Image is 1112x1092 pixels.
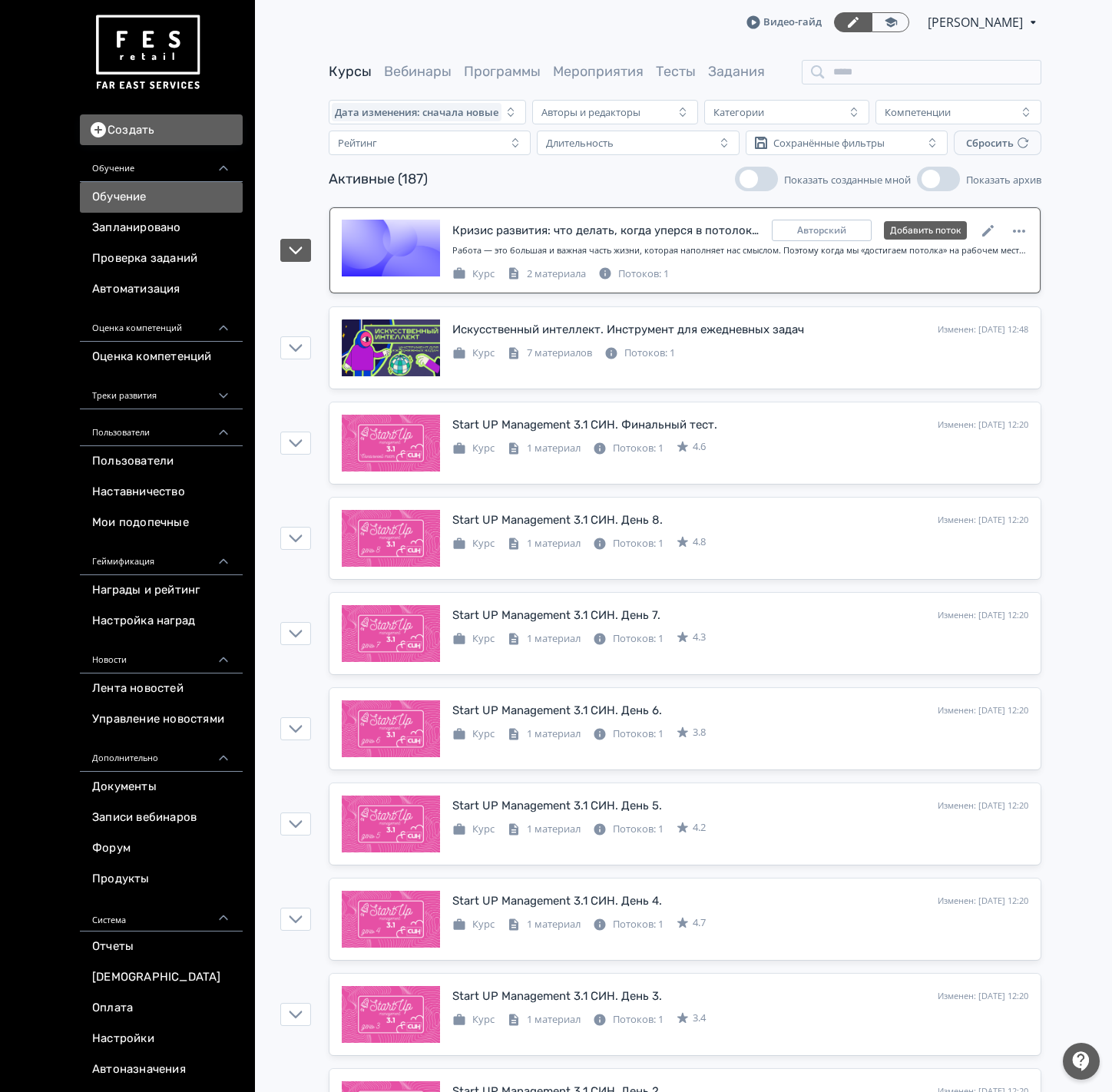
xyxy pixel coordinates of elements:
button: Категории [704,100,870,124]
div: Курс [452,266,495,282]
span: 4.6 [693,439,706,455]
a: Записи вебинаров [80,802,243,833]
button: Сохранённые фильтры [746,131,948,155]
a: Форум [80,833,243,864]
div: Потоков: 1 [593,1012,664,1027]
div: Изменен: [DATE] 12:20 [938,704,1028,717]
div: Пользователи [80,409,243,446]
div: Курс [452,441,495,456]
div: copyright [772,220,872,241]
a: Автоматизация [80,274,243,305]
span: Дата изменения: сначала новые [335,106,498,118]
button: Создать [80,114,243,145]
span: 4.8 [693,534,706,550]
a: Лента новостей [80,673,243,704]
a: Переключиться в режим ученика [872,12,909,32]
div: Потоков: 1 [593,536,664,551]
a: Управление новостями [80,704,243,735]
div: Start UP Management 3.1 СИН. День 6. [452,702,662,720]
button: Длительность [537,131,739,155]
a: Тесты [656,63,696,80]
button: Добавить поток [884,221,967,240]
div: Категории [713,106,764,118]
a: Автоназначения [80,1054,243,1085]
div: Потоков: 1 [593,726,664,742]
a: Мероприятия [553,63,644,80]
span: 4.7 [693,915,706,931]
div: 7 материалов [507,346,592,361]
div: Изменен: [DATE] 12:48 [938,323,1028,336]
span: Показать созданные мной [784,173,911,187]
div: Start UP Management 3.1 СИН. День 5. [452,797,662,815]
a: Запланировано [80,213,243,243]
a: Задания [708,63,765,80]
div: Треки развития [80,372,243,409]
div: Потоков: 1 [593,822,664,837]
div: Рейтинг [338,137,377,149]
a: Мои подопечные [80,508,243,538]
div: 1 материал [507,1012,581,1027]
div: Start UP Management 3.1 СИН. День 7. [452,607,660,624]
div: Компетенции [885,106,951,118]
div: 1 материал [507,822,581,837]
button: Авторы и редакторы [532,100,698,124]
div: Курс [452,346,495,361]
div: 1 материал [507,726,581,742]
div: Курс [452,822,495,837]
div: Потоков: 1 [593,441,664,456]
button: Рейтинг [329,131,531,155]
a: Награды и рейтинг [80,575,243,606]
div: 2 материала [507,266,586,282]
div: Геймификация [80,538,243,575]
div: Курс [452,726,495,742]
a: Видео-гайд [746,15,822,30]
div: 1 материал [507,631,581,647]
a: Продукты [80,864,243,895]
a: Вебинары [384,63,452,80]
div: Курс [452,631,495,647]
div: Потоков: 1 [598,266,669,282]
a: Пользователи [80,446,243,477]
div: Оценка компетенций [80,305,243,342]
div: Изменен: [DATE] 12:20 [938,895,1028,908]
div: Искусственный интеллект. Инструмент для ежедневных задач [452,321,804,339]
div: Изменен: [DATE] 12:20 [938,799,1028,812]
div: Потоков: 1 [593,917,664,932]
div: Курс [452,536,495,551]
div: Изменен: [DATE] 12:20 [938,514,1028,527]
div: Сохранённые фильтры [773,137,885,149]
div: Новости [80,637,243,673]
a: Настройки [80,1024,243,1054]
div: Работа — это большая и важная часть жизни, которая наполняет нас смыслом. Поэтому когда мы «дости... [452,244,1028,257]
div: Start UP Management 3.1 СИН. День 8. [452,511,663,529]
a: Курсы [329,63,372,80]
div: 1 материал [507,441,581,456]
span: Юлия Князева [928,13,1025,31]
div: Изменен: [DATE] 12:20 [938,609,1028,622]
div: Изменен: [DATE] 12:20 [938,990,1028,1003]
div: Авторы и редакторы [541,106,640,118]
div: Потоков: 1 [593,631,664,647]
a: Оценка компетенций [80,342,243,372]
span: Показать архив [966,173,1041,187]
div: Активные (187) [329,169,428,190]
div: Система [80,895,243,932]
div: Курс [452,1012,495,1027]
a: Обучение [80,182,243,213]
div: Длительность [546,137,614,149]
a: Наставничество [80,477,243,508]
div: Потоков: 1 [604,346,675,361]
span: 4.2 [693,820,706,836]
a: Документы [80,772,243,802]
div: 1 материал [507,536,581,551]
div: Start UP Management 3.1 СИН. Финальный тест. [452,416,717,434]
div: Обучение [80,145,243,182]
a: [DEMOGRAPHIC_DATA] [80,962,243,993]
a: Отчеты [80,932,243,962]
span: 3.4 [693,1011,706,1026]
a: Оплата [80,993,243,1024]
a: Настройка наград [80,606,243,637]
div: Start UP Management 3.1 СИН. День 4. [452,892,662,910]
div: Изменен: [DATE] 12:20 [938,419,1028,432]
div: 1 материал [507,917,581,932]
